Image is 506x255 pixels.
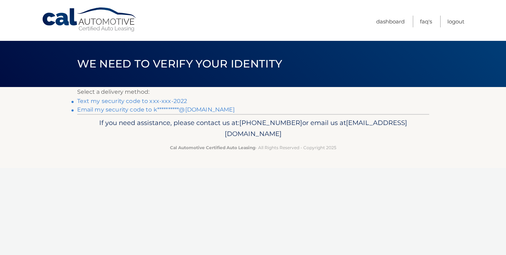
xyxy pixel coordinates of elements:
p: - All Rights Reserved - Copyright 2025 [82,144,425,151]
strong: Cal Automotive Certified Auto Leasing [170,145,255,150]
p: Select a delivery method: [77,87,429,97]
span: We need to verify your identity [77,57,282,70]
a: Email my security code to k**********@[DOMAIN_NAME] [77,106,235,113]
a: FAQ's [420,16,432,27]
a: Cal Automotive [42,7,138,32]
p: If you need assistance, please contact us at: or email us at [82,117,425,140]
a: Logout [447,16,464,27]
a: Text my security code to xxx-xxx-2022 [77,98,187,104]
span: [PHONE_NUMBER] [239,119,302,127]
a: Dashboard [376,16,405,27]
